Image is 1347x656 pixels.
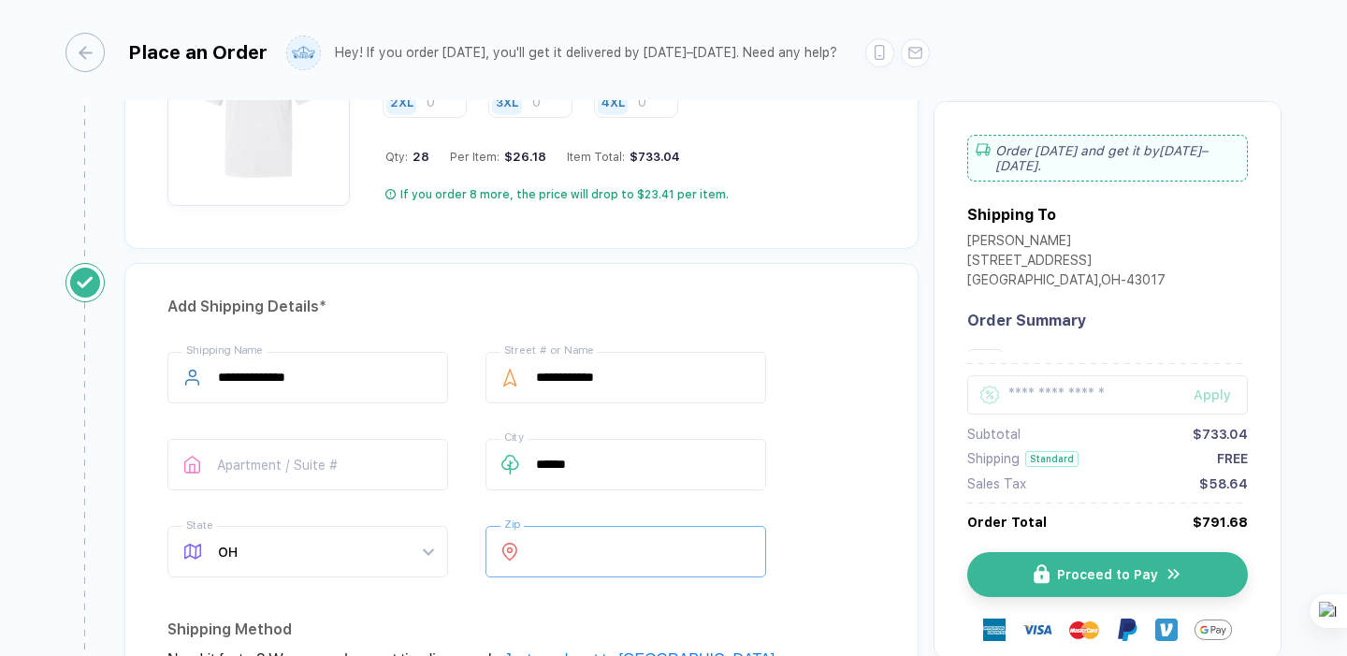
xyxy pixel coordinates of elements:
[1034,564,1050,584] img: icon
[967,427,1021,442] div: Subtotal
[500,150,546,164] div: $26.18
[1025,451,1079,467] div: Standard
[177,22,340,186] img: b24a034c-600e-441e-9e31-18c87ced60ef_nt_front_1758832314629.jpg
[625,150,680,164] div: $733.04
[1195,611,1232,649] img: GPay
[450,150,546,164] div: Per Item:
[967,476,1026,491] div: Sales Tax
[218,527,433,576] span: OH
[1011,349,1248,363] div: #C1717
[1170,375,1248,415] button: Apply
[601,95,625,109] div: 4XL
[1199,476,1248,491] div: $58.64
[567,150,680,164] div: Item Total:
[1193,427,1248,442] div: $733.04
[167,615,876,645] div: Shipping Method
[167,292,876,322] div: Add Shipping Details
[128,41,268,64] div: Place an Order
[390,95,413,109] div: 2XL
[1022,615,1052,645] img: visa
[967,233,1166,253] div: [PERSON_NAME]
[967,206,1056,224] div: Shipping To
[408,150,429,164] span: 28
[1217,451,1248,466] div: FREE
[967,272,1166,292] div: [GEOGRAPHIC_DATA] , OH - 43017
[400,187,729,202] div: If you order 8 more, the price will drop to $23.41 per item.
[287,36,320,69] img: user profile
[1194,387,1248,402] div: Apply
[1069,615,1099,645] img: master-card
[967,312,1248,329] div: Order Summary
[496,95,518,109] div: 3XL
[1166,565,1182,583] img: icon
[967,253,1166,272] div: [STREET_ADDRESS]
[385,150,429,164] div: Qty:
[967,451,1020,466] div: Shipping
[1057,567,1158,582] span: Proceed to Pay
[967,135,1248,182] div: Order [DATE] and get it by [DATE]–[DATE] .
[1193,515,1248,530] div: $791.68
[967,552,1248,597] button: iconProceed to Payicon
[1116,619,1138,641] img: Paypal
[335,45,837,61] div: Hey! If you order [DATE], you'll get it delivered by [DATE]–[DATE]. Need any help?
[1155,619,1178,641] img: Venmo
[967,515,1047,530] div: Order Total
[983,619,1006,641] img: express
